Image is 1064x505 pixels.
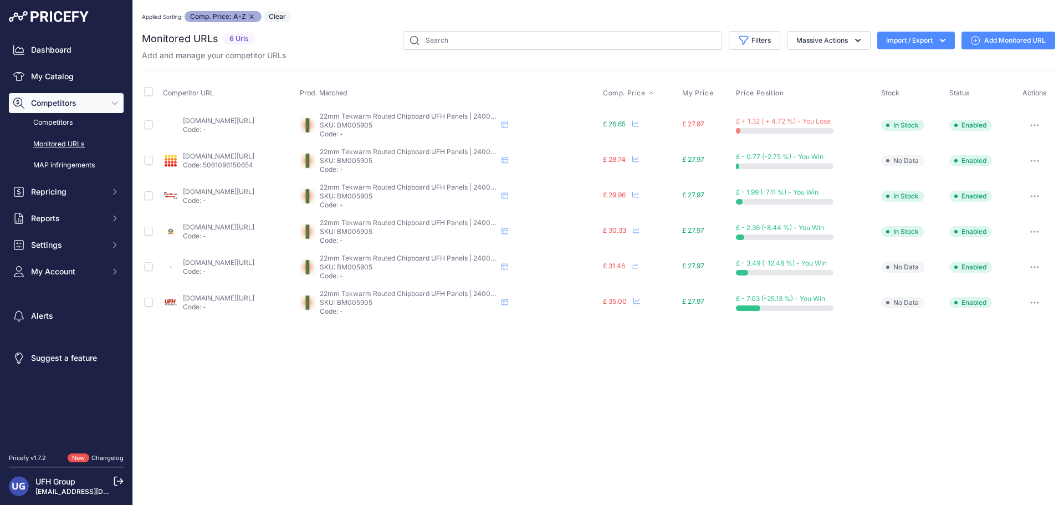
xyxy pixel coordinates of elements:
[682,120,704,128] span: £ 27.97
[183,303,254,312] p: Code: -
[736,294,825,303] span: £ - 7.03 (-25.13 %) - You Win
[9,208,124,228] button: Reports
[320,227,497,236] p: SKU: BM005905
[142,50,286,61] p: Add and manage your competitor URLs
[949,262,992,273] span: Enabled
[682,262,704,270] span: £ 27.97
[183,223,254,231] a: [DOMAIN_NAME][URL]
[881,262,924,273] span: No Data
[736,117,831,125] span: £ + 1.32 ( + 4.72 %) - You Lose
[320,218,633,227] span: 22mm Tekwarm Routed Chipboard UFH Panels | 2400mm x 600mm | 150mm Centre for 12mm Pipe
[787,31,871,50] button: Massive Actions
[736,89,786,98] button: Price Position
[183,187,254,196] a: [DOMAIN_NAME][URL]
[881,191,924,202] span: In Stock
[949,120,992,131] span: Enabled
[68,453,89,463] span: New
[9,453,46,463] div: Pricefy v1.7.2
[403,31,722,50] input: Search
[1022,89,1047,97] span: Actions
[682,89,715,98] button: My Price
[9,262,124,282] button: My Account
[881,120,924,131] span: In Stock
[736,152,823,161] span: £ - 0.77 (-2.75 %) - You Win
[736,223,824,232] span: £ - 2.36 (-8.44 %) - You Win
[31,186,104,197] span: Repricing
[729,31,780,50] button: Filters
[949,191,992,202] span: Enabled
[682,191,704,199] span: £ 27.97
[682,297,704,305] span: £ 27.97
[320,183,633,191] span: 22mm Tekwarm Routed Chipboard UFH Panels | 2400mm x 600mm | 150mm Centre for 12mm Pipe
[603,226,626,234] span: £ 30.33
[320,272,497,280] p: Code: -
[35,477,75,486] a: UFH Group
[603,191,626,199] span: £ 29.96
[320,201,497,210] p: Code: -
[682,89,713,98] span: My Price
[949,226,992,237] span: Enabled
[9,135,124,154] a: Monitored URLs
[142,31,218,47] h2: Monitored URLs
[9,182,124,202] button: Repricing
[142,13,183,20] small: Applied Sorting:
[682,155,704,164] span: £ 27.97
[320,289,633,298] span: 22mm Tekwarm Routed Chipboard UFH Panels | 2400mm x 600mm | 150mm Centre for 12mm Pipe
[736,188,819,196] span: £ - 1.99 (-7.11 %) - You Win
[183,161,254,170] p: Code: 5061096150654
[9,156,124,175] a: MAP infringements
[320,121,497,130] p: SKU: BM005905
[183,125,254,134] p: Code: -
[603,89,654,98] button: Comp. Price
[949,155,992,166] span: Enabled
[320,236,497,245] p: Code: -
[949,89,970,97] span: Status
[961,32,1055,49] a: Add Monitored URL
[881,155,924,166] span: No Data
[31,98,104,109] span: Competitors
[877,32,955,49] button: Import / Export
[603,262,625,270] span: £ 31.46
[320,130,497,139] p: Code: -
[263,11,291,22] button: Clear
[183,232,254,241] p: Code: -
[183,196,254,205] p: Code: -
[300,89,347,97] span: Prod. Matched
[320,156,497,165] p: SKU: BM005905
[736,259,827,267] span: £ - 3.49 (-12.48 %) - You Win
[320,298,497,307] p: SKU: BM005905
[183,116,254,125] a: [DOMAIN_NAME][URL]
[9,11,89,22] img: Pricefy Logo
[9,235,124,255] button: Settings
[320,254,633,262] span: 22mm Tekwarm Routed Chipboard UFH Panels | 2400mm x 600mm | 150mm Centre for 12mm Pipe
[31,266,104,277] span: My Account
[31,213,104,224] span: Reports
[603,155,626,164] span: £ 28.74
[223,33,255,45] span: 6 Urls
[603,120,626,128] span: £ 26.65
[320,263,497,272] p: SKU: BM005905
[183,267,254,276] p: Code: -
[9,67,124,86] a: My Catalog
[9,113,124,132] a: Competitors
[603,89,646,98] span: Comp. Price
[949,297,992,308] span: Enabled
[881,89,899,97] span: Stock
[682,226,704,234] span: £ 27.97
[320,307,497,316] p: Code: -
[31,239,104,251] span: Settings
[9,93,124,113] button: Competitors
[185,11,262,22] span: Comp. Price: A-Z
[9,348,124,368] a: Suggest a feature
[320,147,633,156] span: 22mm Tekwarm Routed Chipboard UFH Panels | 2400mm x 600mm | 150mm Centre for 12mm Pipe
[9,306,124,326] a: Alerts
[183,152,254,160] a: [DOMAIN_NAME][URL]
[183,294,254,302] a: [DOMAIN_NAME][URL]
[603,297,627,305] span: £ 35.00
[9,40,124,440] nav: Sidebar
[320,192,497,201] p: SKU: BM005905
[320,112,633,120] span: 22mm Tekwarm Routed Chipboard UFH Panels | 2400mm x 600mm | 150mm Centre for 12mm Pipe
[91,454,124,462] a: Changelog
[881,297,924,308] span: No Data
